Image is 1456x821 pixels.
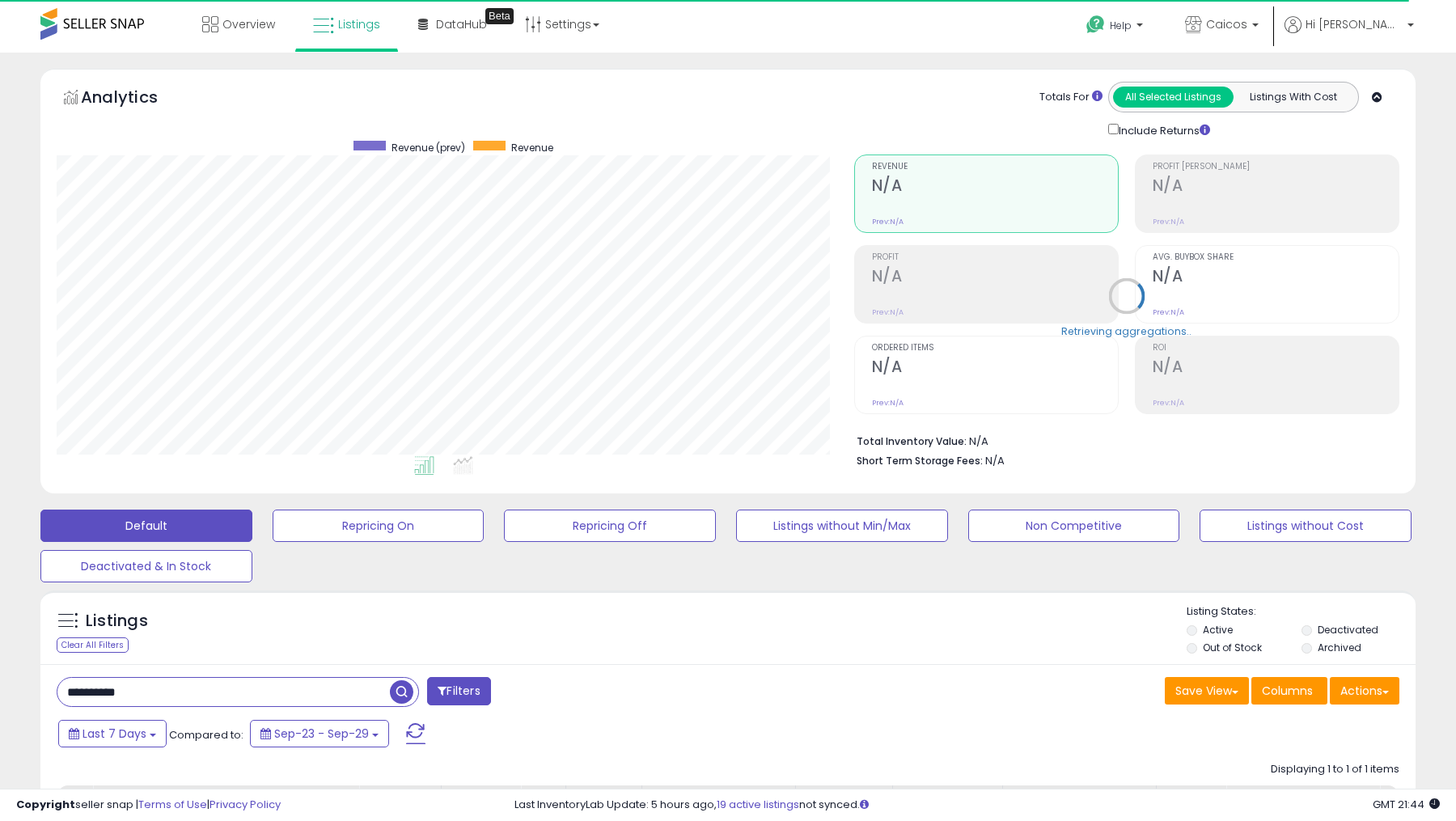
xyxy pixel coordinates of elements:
[40,510,252,542] button: Default
[1318,641,1361,654] label: Archived
[1039,90,1103,105] div: Totals For
[1306,16,1403,32] span: Hi [PERSON_NAME]
[86,610,148,633] h5: Listings
[436,16,487,32] span: DataHub
[1373,797,1440,812] span: 2025-10-7 21:44 GMT
[427,677,490,705] button: Filters
[1113,87,1234,108] button: All Selected Listings
[273,510,485,542] button: Repricing On
[1318,623,1378,637] label: Deactivated
[16,797,75,812] strong: Copyright
[1233,87,1353,108] button: Listings With Cost
[1271,762,1399,777] div: Displaying 1 to 1 of 1 items
[1285,16,1414,53] a: Hi [PERSON_NAME]
[1262,683,1313,699] span: Columns
[1330,677,1399,705] button: Actions
[81,86,189,112] h5: Analytics
[1203,641,1262,654] label: Out of Stock
[40,550,252,582] button: Deactivated & In Stock
[83,726,146,742] span: Last 7 Days
[968,510,1180,542] button: Non Competitive
[16,798,281,813] div: seller snap | |
[1203,623,1233,637] label: Active
[1110,19,1132,32] span: Help
[274,726,369,742] span: Sep-23 - Sep-29
[210,797,281,812] a: Privacy Policy
[169,727,243,743] span: Compared to:
[511,141,553,154] span: Revenue
[504,510,716,542] button: Repricing Off
[57,637,129,653] div: Clear All Filters
[1073,2,1159,53] a: Help
[485,8,514,24] div: Tooltip anchor
[222,16,275,32] span: Overview
[514,798,1440,813] div: Last InventoryLab Update: 5 hours ago, not synced.
[392,141,465,154] span: Revenue (prev)
[1061,324,1191,338] div: Retrieving aggregations..
[138,797,207,812] a: Terms of Use
[1187,604,1415,620] p: Listing States:
[1251,677,1327,705] button: Columns
[1086,15,1106,35] i: Get Help
[1165,677,1249,705] button: Save View
[1096,121,1230,138] div: Include Returns
[717,797,799,812] a: 19 active listings
[1206,16,1247,32] span: Caicos
[338,16,380,32] span: Listings
[736,510,948,542] button: Listings without Min/Max
[58,720,167,747] button: Last 7 Days
[1200,510,1412,542] button: Listings without Cost
[250,720,389,747] button: Sep-23 - Sep-29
